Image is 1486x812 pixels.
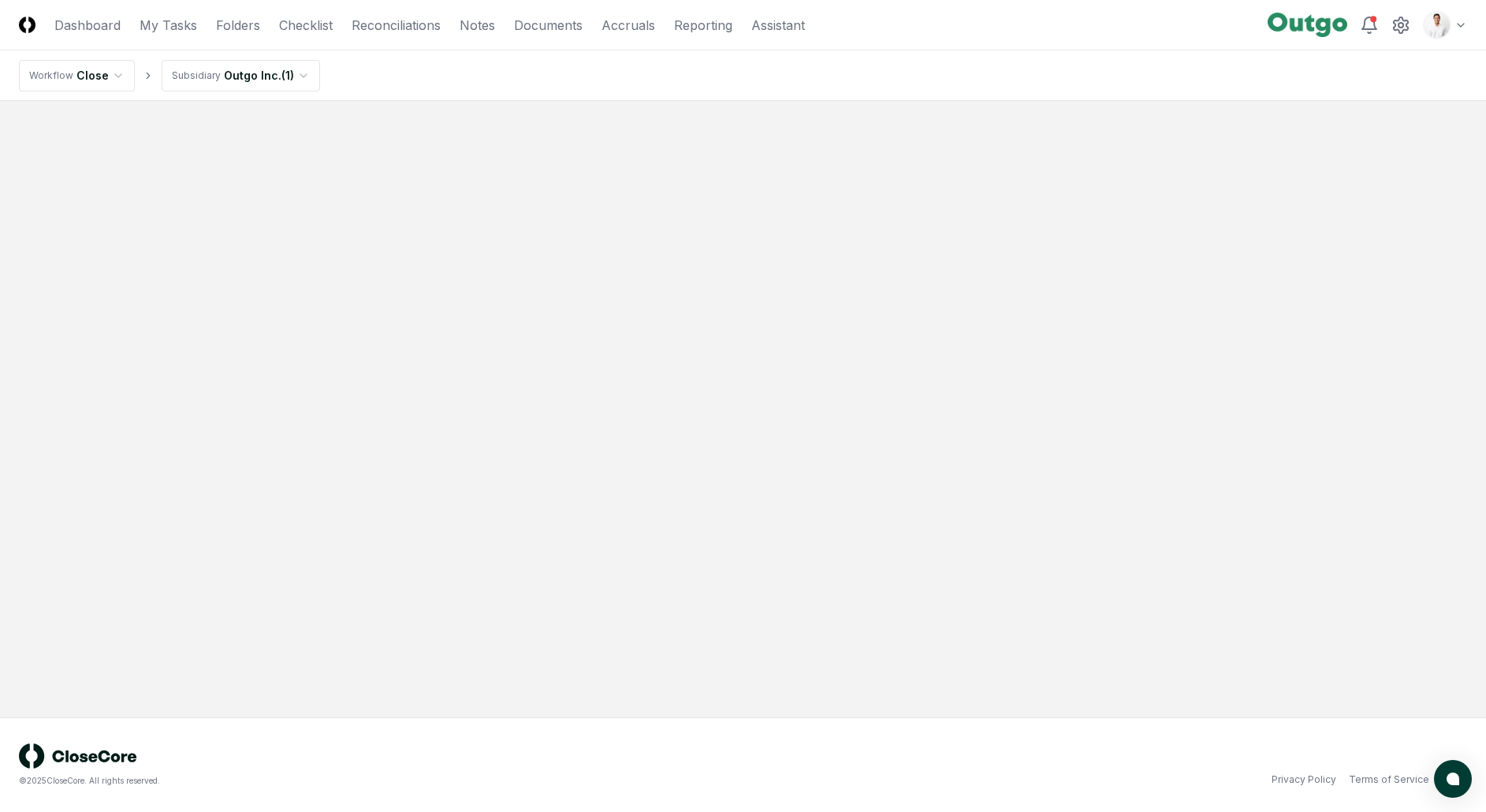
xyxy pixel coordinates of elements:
[674,16,732,35] a: Reporting
[460,16,495,35] a: Notes
[19,743,137,769] img: logo
[1349,773,1429,787] a: Terms of Service
[19,17,35,33] img: Logo
[1268,13,1347,38] img: Outgo logo
[1434,760,1472,798] button: atlas-launcher
[514,16,583,35] a: Documents
[279,16,333,35] a: Checklist
[1272,773,1336,787] a: Privacy Policy
[352,16,441,35] a: Reconciliations
[19,775,743,787] div: © 2025 CloseCore. All rights reserved.
[1425,13,1450,38] img: d09822cc-9b6d-4858-8d66-9570c114c672_b0bc35f1-fa8e-4ccc-bc23-b02c2d8c2b72.png
[172,69,221,83] div: Subsidiary
[601,16,655,35] a: Accruals
[19,60,320,91] nav: breadcrumb
[751,16,805,35] a: Assistant
[140,16,197,35] a: My Tasks
[216,16,260,35] a: Folders
[29,69,73,83] div: Workflow
[54,16,121,35] a: Dashboard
